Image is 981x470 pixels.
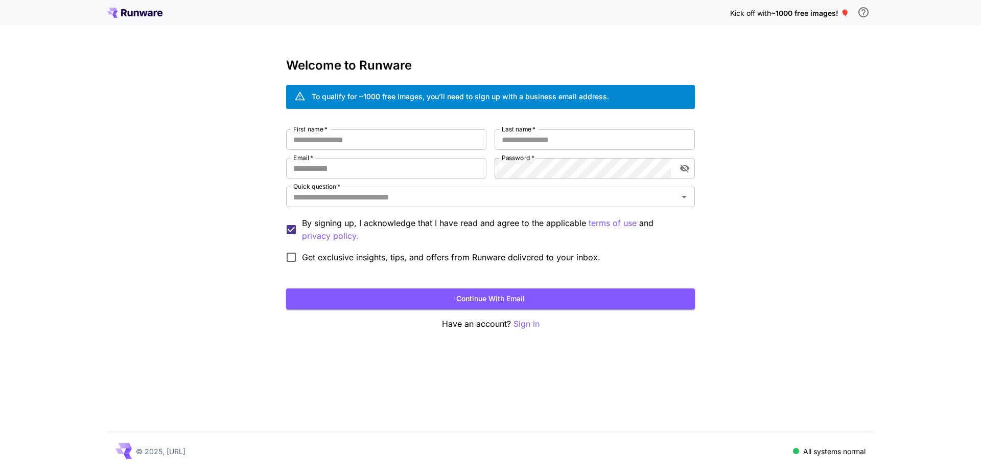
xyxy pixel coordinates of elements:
div: To qualify for ~1000 free images, you’ll need to sign up with a business email address. [312,91,609,102]
p: © 2025, [URL] [136,446,185,457]
button: In order to qualify for free credit, you need to sign up with a business email address and click ... [853,2,874,23]
p: All systems normal [803,446,866,457]
label: Password [502,153,534,162]
p: Have an account? [286,318,695,330]
label: First name [293,125,328,133]
label: Email [293,153,313,162]
button: By signing up, I acknowledge that I have read and agree to the applicable and privacy policy. [589,217,637,230]
span: Get exclusive insights, tips, and offers from Runware delivered to your inbox. [302,251,600,263]
button: Sign in [513,318,540,330]
h3: Welcome to Runware [286,58,695,73]
button: toggle password visibility [675,159,694,177]
button: Open [677,190,691,204]
label: Quick question [293,182,340,191]
p: privacy policy. [302,230,359,242]
label: Last name [502,125,535,133]
p: By signing up, I acknowledge that I have read and agree to the applicable and [302,217,687,242]
span: Kick off with [730,9,771,17]
p: terms of use [589,217,637,230]
span: ~1000 free images! 🎈 [771,9,849,17]
button: By signing up, I acknowledge that I have read and agree to the applicable terms of use and [302,230,359,242]
button: Continue with email [286,288,695,309]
